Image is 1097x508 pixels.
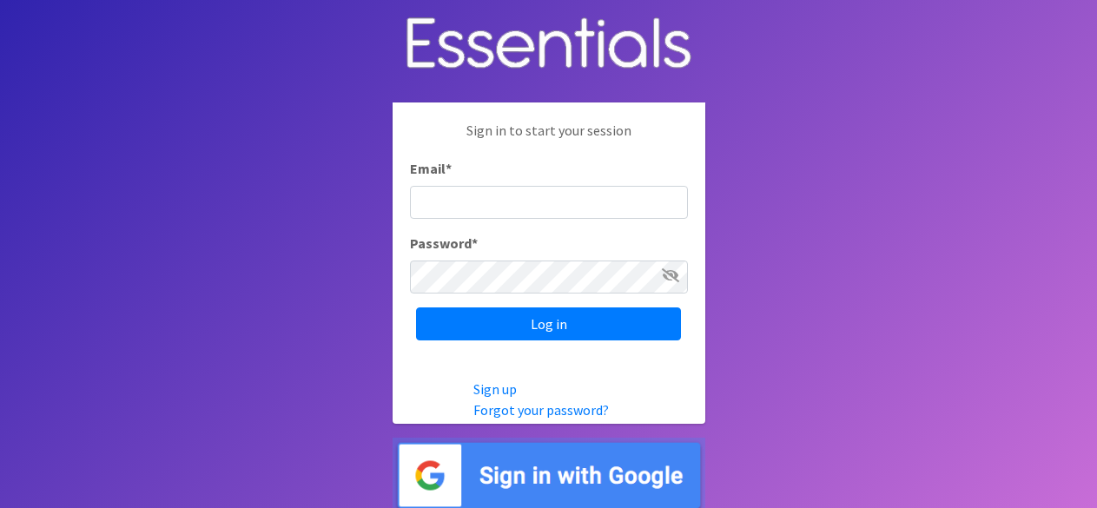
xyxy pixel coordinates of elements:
a: Forgot your password? [473,401,609,419]
label: Password [410,233,478,254]
label: Email [410,158,452,179]
p: Sign in to start your session [410,120,688,158]
abbr: required [446,160,452,177]
input: Log in [416,307,681,340]
a: Sign up [473,380,517,398]
abbr: required [472,234,478,252]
